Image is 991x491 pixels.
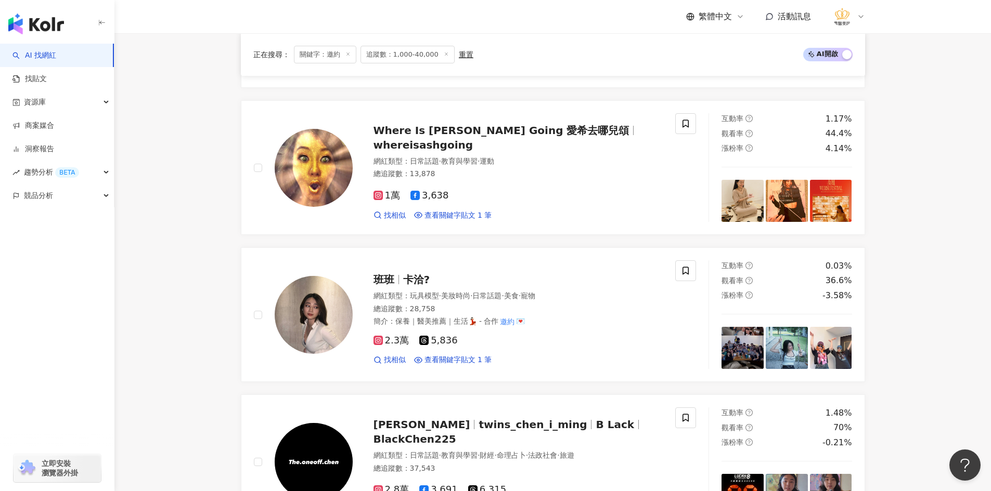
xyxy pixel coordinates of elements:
div: 70% [833,422,852,433]
span: 活動訊息 [778,11,811,21]
span: 查看關鍵字貼文 1 筆 [424,355,492,365]
span: question-circle [745,130,753,137]
div: 重置 [459,50,473,59]
span: 互動率 [722,408,743,417]
span: · [519,291,521,300]
span: 觀看率 [722,276,743,285]
span: 互動率 [722,261,743,270]
span: 卡洽? [403,273,430,286]
span: BlackChen225 [374,433,456,445]
a: 查看關鍵字貼文 1 筆 [414,355,492,365]
span: 2.3萬 [374,335,409,346]
span: 5,836 [419,335,458,346]
span: 漲粉率 [722,291,743,299]
div: BETA [55,167,79,178]
a: 查看關鍵字貼文 1 筆 [414,210,492,221]
span: 觀看率 [722,423,743,432]
span: 關鍵字：邀約 [294,46,356,63]
div: 總追蹤數 ： 13,878 [374,169,663,179]
a: searchAI 找網紅 [12,50,56,61]
div: 網紅類型 ： [374,450,663,461]
div: 總追蹤數 ： 28,758 [374,304,663,314]
mark: 邀約 [498,316,516,327]
span: 財經 [480,451,494,459]
div: 網紅類型 ： [374,291,663,301]
span: · [478,157,480,165]
span: question-circle [745,439,753,446]
div: 1.17% [826,113,852,125]
span: 漲粉率 [722,144,743,152]
span: 寵物 [521,291,535,300]
div: 36.6% [826,275,852,286]
a: 商案媒合 [12,121,54,131]
span: 日常話題 [410,451,439,459]
div: 4.14% [826,143,852,154]
span: · [501,291,504,300]
span: · [557,451,559,459]
div: 0.03% [826,260,852,272]
span: [PERSON_NAME] [374,418,470,431]
img: logo [8,14,64,34]
span: 1萬 [374,190,400,201]
div: 總追蹤數 ： 37,543 [374,463,663,474]
img: post-image [766,327,808,369]
span: 資源庫 [24,90,46,114]
span: 💌 [516,317,525,325]
span: 找相似 [384,355,406,365]
span: 美妝時尚 [441,291,470,300]
img: chrome extension [17,460,37,476]
img: post-image [810,180,852,222]
span: question-circle [745,262,753,269]
img: post-image [722,180,764,222]
span: 班班 [374,273,394,286]
a: KOL Avatar班班卡洽?網紅類型：玩具模型·美妝時尚·日常話題·美食·寵物總追蹤數：28,758簡介：保養｜醫美推薦｜生活💃🏻 - 合作邀約💌2.3萬5,836找相似查看關鍵字貼文 1 筆... [241,247,865,382]
span: 追蹤數：1,000-40,000 [361,46,455,63]
span: · [470,291,472,300]
span: · [439,291,441,300]
span: 法政社會 [528,451,557,459]
span: question-circle [745,291,753,299]
span: · [494,451,496,459]
span: question-circle [745,144,753,152]
span: 日常話題 [410,157,439,165]
img: KOL Avatar [275,276,353,354]
div: -0.21% [822,437,852,448]
span: 查看關鍵字貼文 1 筆 [424,210,492,221]
span: 運動 [480,157,494,165]
div: 網紅類型 ： [374,156,663,167]
span: 玩具模型 [410,291,439,300]
a: 洞察報告 [12,144,54,154]
span: question-circle [745,424,753,431]
div: 44.4% [826,128,852,139]
span: 趨勢分析 [24,161,79,184]
span: rise [12,169,20,176]
img: KOL Avatar [275,129,353,207]
span: 找相似 [384,210,406,221]
span: 日常話題 [472,291,501,300]
img: post-image [722,327,764,369]
a: chrome extension立即安裝 瀏覽器外掛 [14,454,101,482]
span: 教育與學習 [441,157,478,165]
iframe: Help Scout Beacon - Open [949,449,981,481]
span: 互動率 [722,114,743,123]
span: · [526,451,528,459]
span: question-circle [745,277,753,284]
img: post-image [766,180,808,222]
a: 找相似 [374,355,406,365]
span: question-circle [745,115,753,122]
span: 命理占卜 [497,451,526,459]
a: 找相似 [374,210,406,221]
span: 漲粉率 [722,438,743,446]
span: 保養｜醫美推薦｜生活💃🏻 - 合作 [395,317,499,325]
span: whereisashgoing [374,139,473,151]
span: · [439,157,441,165]
a: 找貼文 [12,74,47,84]
span: 立即安裝 瀏覽器外掛 [42,459,78,477]
span: 旅遊 [560,451,574,459]
span: twins_chen_i_ming [479,418,587,431]
span: 觀看率 [722,129,743,138]
a: KOL AvatarWhere Is [PERSON_NAME] Going 愛希去哪兒頌whereisashgoing網紅類型：日常話題·教育與學習·運動總追蹤數：13,8781萬3,638找... [241,100,865,235]
span: 繁體中文 [699,11,732,22]
div: 1.48% [826,407,852,419]
div: -3.58% [822,290,852,301]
